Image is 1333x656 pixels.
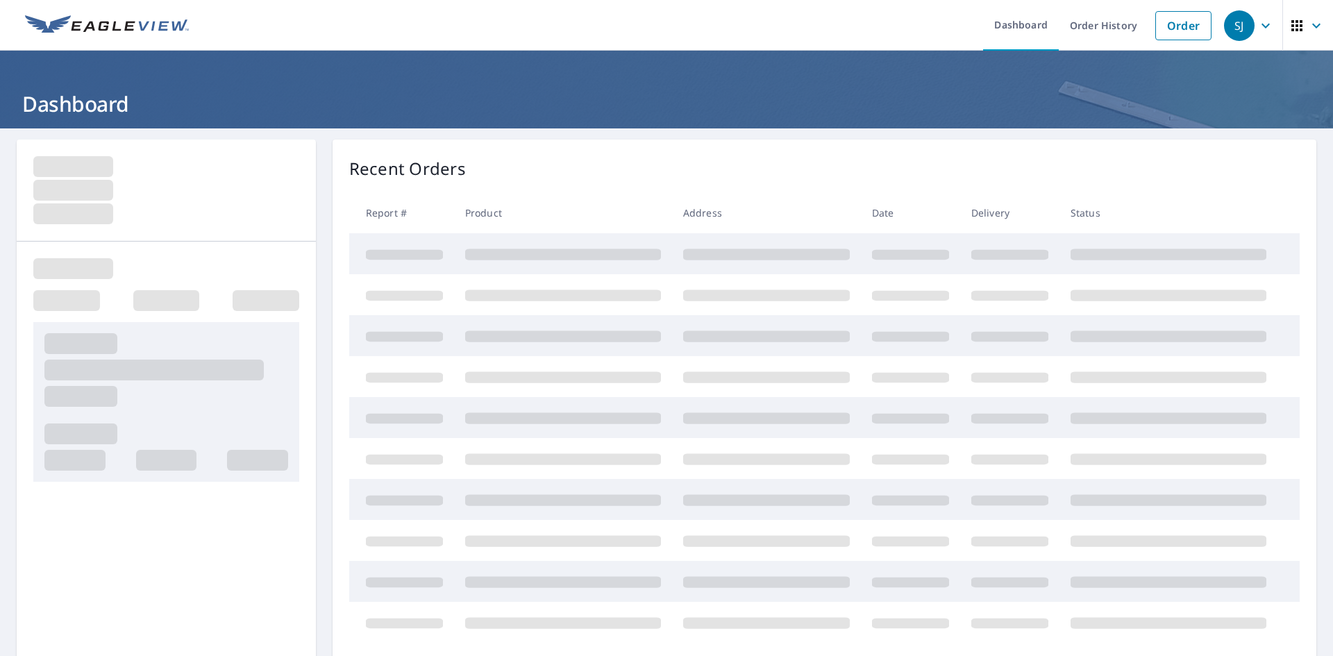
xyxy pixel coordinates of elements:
th: Status [1059,192,1277,233]
th: Product [454,192,672,233]
a: Order [1155,11,1212,40]
div: SJ [1224,10,1255,41]
th: Address [672,192,861,233]
th: Date [861,192,960,233]
th: Delivery [960,192,1059,233]
h1: Dashboard [17,90,1316,118]
th: Report # [349,192,454,233]
p: Recent Orders [349,156,466,181]
img: EV Logo [25,15,189,36]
